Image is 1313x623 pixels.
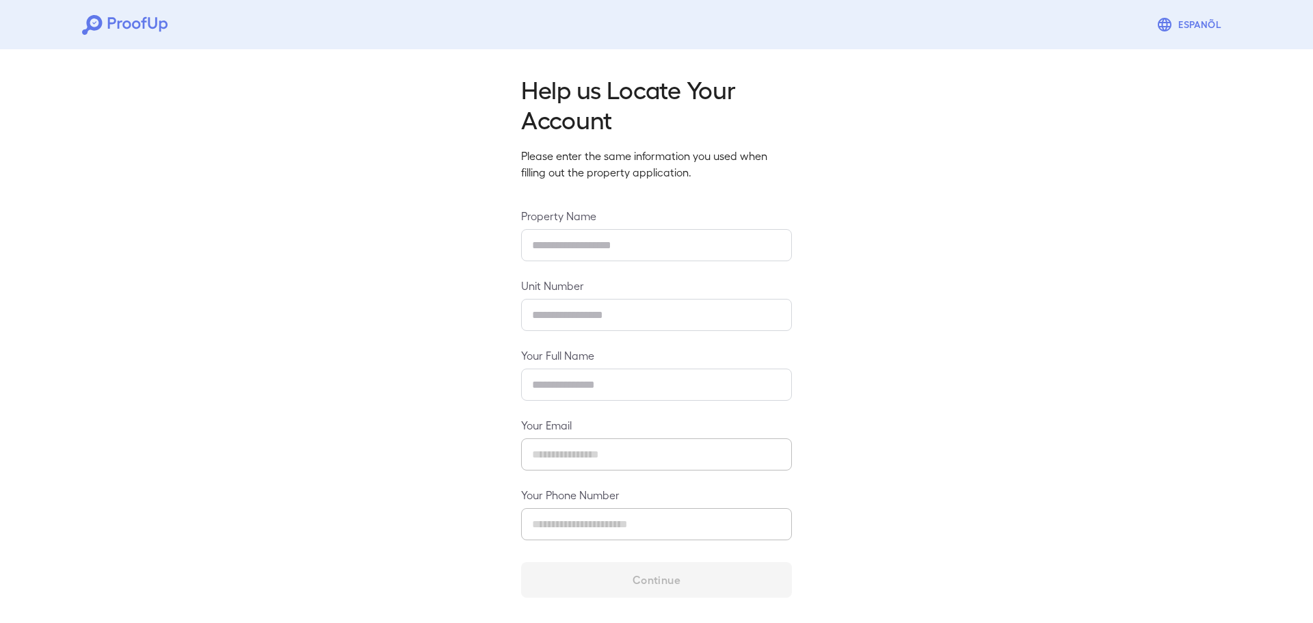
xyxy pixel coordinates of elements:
[1151,11,1231,38] button: Espanõl
[521,417,792,433] label: Your Email
[521,278,792,293] label: Unit Number
[521,208,792,224] label: Property Name
[521,487,792,503] label: Your Phone Number
[521,74,792,134] h2: Help us Locate Your Account
[521,347,792,363] label: Your Full Name
[521,148,792,181] p: Please enter the same information you used when filling out the property application.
